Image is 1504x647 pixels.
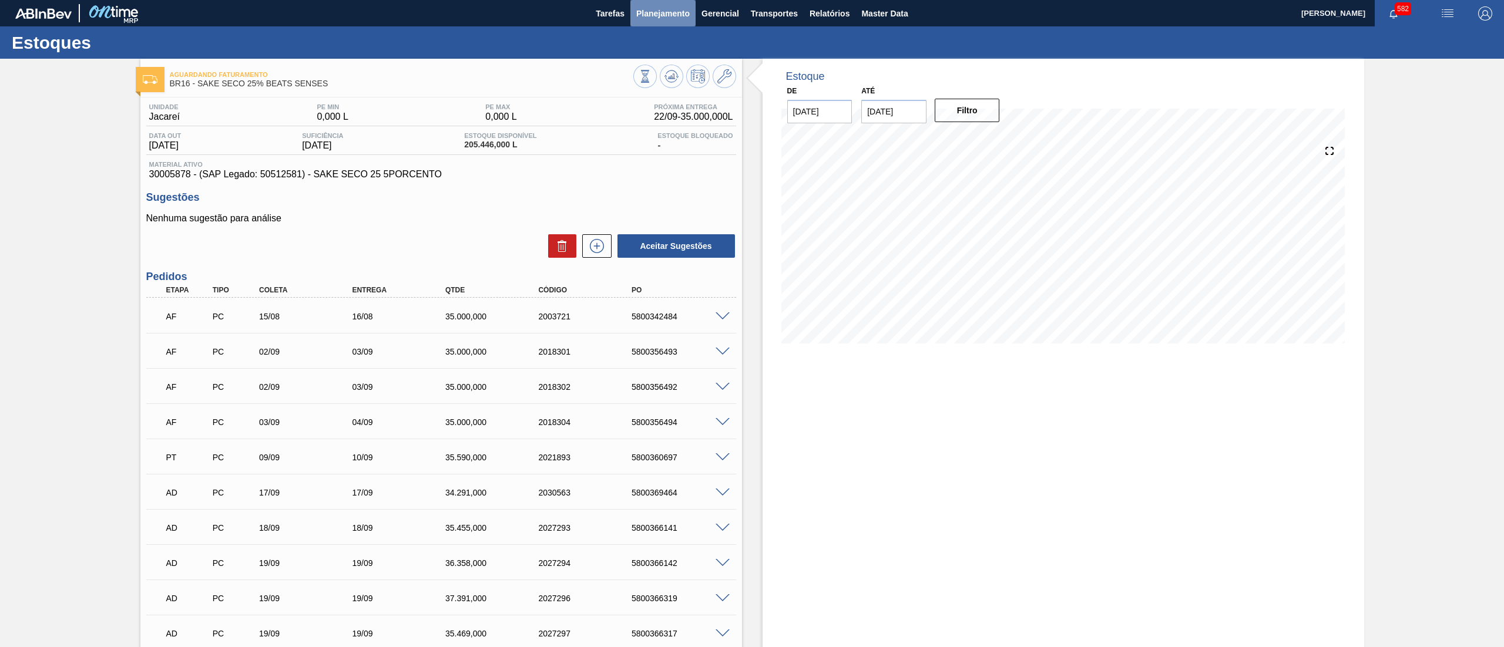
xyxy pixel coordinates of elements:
[210,286,260,294] div: Tipo
[1375,5,1412,22] button: Notificações
[654,103,733,110] span: Próxima Entrega
[1478,6,1492,21] img: Logout
[146,213,736,224] p: Nenhuma sugestão para análise
[596,6,625,21] span: Tarefas
[302,140,343,151] span: [DATE]
[166,312,211,321] p: AF
[256,453,362,462] div: 09/09/2025
[166,382,211,392] p: AF
[617,234,735,258] button: Aceitar Sugestões
[535,594,642,603] div: 2027296
[535,629,642,638] div: 2027297
[485,112,516,122] span: 0,000 L
[629,347,735,356] div: 5800356493
[349,286,455,294] div: Entrega
[163,480,214,506] div: Aguardando Descarga
[166,488,211,497] p: AD
[317,103,348,110] span: PE MIN
[701,6,739,21] span: Gerencial
[1441,6,1455,21] img: userActions
[535,286,642,294] div: Código
[149,103,180,110] span: Unidade
[256,629,362,638] div: 19/09/2025
[542,234,576,258] div: Excluir Sugestões
[166,453,211,462] p: PT
[442,594,549,603] div: 37.391,000
[535,312,642,321] div: 2003721
[629,417,735,427] div: 5800356494
[442,312,549,321] div: 35.000,000
[166,523,211,533] p: AD
[166,347,211,356] p: AF
[576,234,612,258] div: Nova sugestão
[256,523,362,533] div: 18/09/2025
[629,629,735,638] div: 5800366317
[751,6,798,21] span: Transportes
[629,488,735,497] div: 5800369464
[629,594,735,603] div: 5800366319
[633,65,657,88] button: Visão Geral dos Estoques
[629,523,735,533] div: 5800366141
[163,339,214,365] div: Aguardando Faturamento
[686,65,710,88] button: Programar Estoque
[210,312,260,321] div: Pedido de Compra
[166,629,211,638] p: AD
[535,347,642,356] div: 2018301
[163,374,214,400] div: Aguardando Faturamento
[535,382,642,392] div: 2018302
[349,417,455,427] div: 04/09/2025
[256,488,362,497] div: 17/09/2025
[256,558,362,568] div: 19/09/2025
[636,6,690,21] span: Planejamento
[163,304,214,329] div: Aguardando Faturamento
[210,558,260,568] div: Pedido de Compra
[935,99,1000,122] button: Filtro
[149,169,733,180] span: 30005878 - (SAP Legado: 50512581) - SAKE SECO 25 5PORCENTO
[166,558,211,568] p: AD
[349,382,455,392] div: 03/09/2025
[256,382,362,392] div: 02/09/2025
[786,70,825,83] div: Estoque
[256,312,362,321] div: 15/08/2025
[210,382,260,392] div: Pedido de Compra
[143,75,157,84] img: Ícone
[629,382,735,392] div: 5800356492
[15,8,72,19] img: TNhmsLtSVTkK8tSr43FrP2fwEKptu5GPRR3wAAAABJRU5ErkJggg==
[163,585,214,611] div: Aguardando Descarga
[629,312,735,321] div: 5800342484
[256,594,362,603] div: 19/09/2025
[210,629,260,638] div: Pedido de Compra
[146,271,736,283] h3: Pedidos
[535,523,642,533] div: 2027293
[170,71,633,78] span: Aguardando Faturamento
[535,417,642,427] div: 2018304
[1395,2,1411,15] span: 582
[163,286,214,294] div: Etapa
[654,112,733,122] span: 22/09 - 35.000,000 L
[485,103,516,110] span: PE MAX
[464,132,536,139] span: Estoque Disponível
[629,453,735,462] div: 5800360697
[654,132,736,151] div: -
[442,488,549,497] div: 34.291,000
[787,100,852,123] input: dd/mm/yyyy
[660,65,683,88] button: Atualizar Gráfico
[256,347,362,356] div: 02/09/2025
[442,629,549,638] div: 35.469,000
[349,488,455,497] div: 17/09/2025
[317,112,348,122] span: 0,000 L
[442,417,549,427] div: 35.000,000
[629,286,735,294] div: PO
[349,558,455,568] div: 19/09/2025
[861,87,875,95] label: Até
[302,132,343,139] span: Suficiência
[149,161,733,168] span: Material ativo
[861,100,926,123] input: dd/mm/yyyy
[442,558,549,568] div: 36.358,000
[210,417,260,427] div: Pedido de Compra
[163,550,214,576] div: Aguardando Descarga
[535,488,642,497] div: 2030563
[149,140,182,151] span: [DATE]
[210,594,260,603] div: Pedido de Compra
[464,140,536,149] span: 205.446,000 L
